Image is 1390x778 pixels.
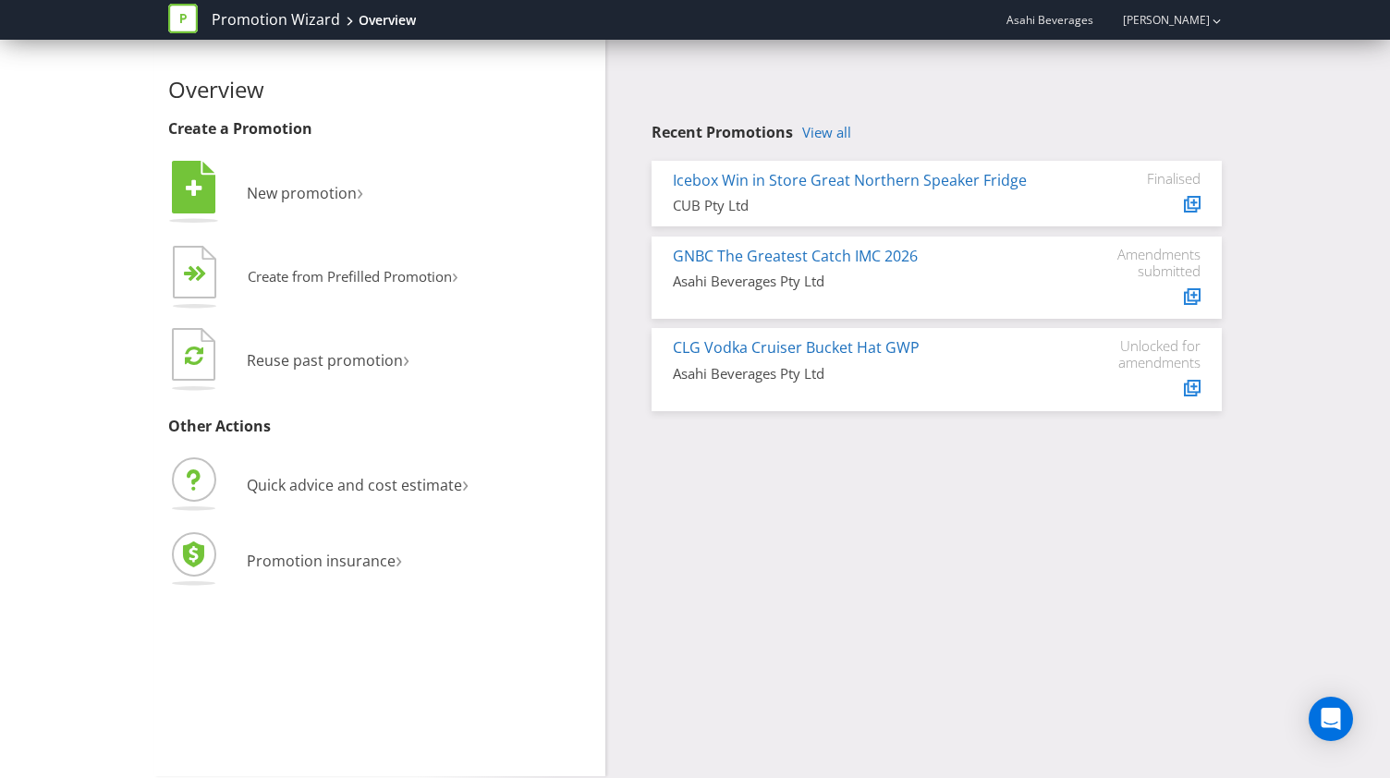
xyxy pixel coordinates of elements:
span: › [452,261,458,289]
h3: Create a Promotion [168,121,591,138]
span: › [357,176,363,206]
span: › [462,468,469,498]
a: [PERSON_NAME] [1104,12,1210,28]
a: View all [802,125,851,140]
span: New promotion [247,183,357,203]
a: Promotion Wizard [212,9,340,30]
tspan:  [195,265,207,283]
div: Unlocked for amendments [1090,337,1201,371]
div: Asahi Beverages Pty Ltd [673,364,1062,383]
div: Overview [359,11,416,30]
div: Asahi Beverages Pty Ltd [673,272,1062,291]
span: Create from Prefilled Promotion [248,267,452,286]
tspan:  [185,345,203,366]
a: Icebox Win in Store Great Northern Speaker Fridge [673,170,1027,190]
h2: Overview [168,78,591,102]
div: CUB Pty Ltd [673,196,1062,215]
h3: Other Actions [168,419,591,435]
span: Recent Promotions [652,122,793,142]
div: Open Intercom Messenger [1309,697,1353,741]
div: Finalised [1090,170,1201,187]
a: GNBC The Greatest Catch IMC 2026 [673,246,918,266]
a: Quick advice and cost estimate› [168,475,469,495]
span: › [396,543,402,574]
tspan:  [186,178,202,199]
a: Promotion insurance› [168,551,402,571]
span: › [403,343,409,373]
span: Promotion insurance [247,551,396,571]
span: Asahi Beverages [1006,12,1093,28]
div: Amendments submitted [1090,246,1201,279]
span: Quick advice and cost estimate [247,475,462,495]
button: Create from Prefilled Promotion› [168,241,459,315]
a: CLG Vodka Cruiser Bucket Hat GWP [673,337,920,358]
span: Reuse past promotion [247,350,403,371]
